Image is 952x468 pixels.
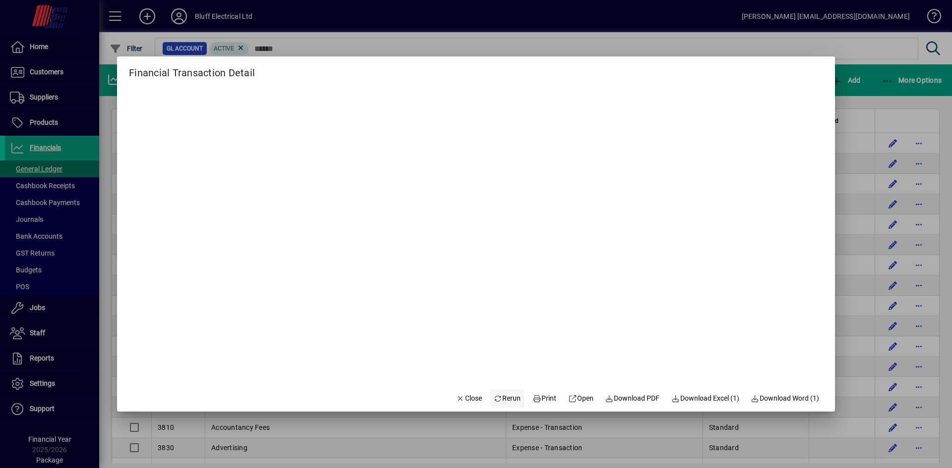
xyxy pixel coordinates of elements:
span: Download PDF [605,393,660,404]
button: Download Word (1) [747,390,824,408]
span: Open [568,393,594,404]
button: Download Excel (1) [667,390,743,408]
span: Close [456,393,482,404]
span: Print [533,393,556,404]
span: Download Excel (1) [671,393,739,404]
a: Download PDF [601,390,664,408]
span: Rerun [494,393,521,404]
span: Download Word (1) [751,393,820,404]
a: Open [564,390,597,408]
button: Close [452,390,486,408]
button: Print [529,390,560,408]
h2: Financial Transaction Detail [117,56,267,81]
